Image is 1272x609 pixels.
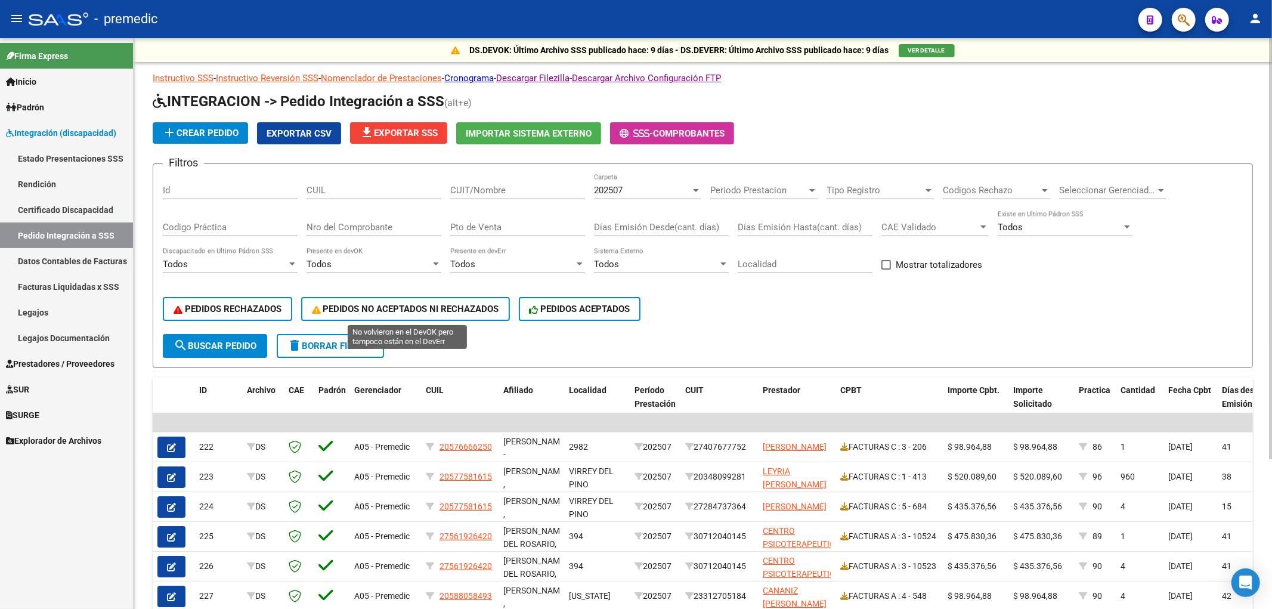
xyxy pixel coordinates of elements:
span: Seleccionar Gerenciador [1059,185,1156,196]
datatable-header-cell: Afiliado [499,378,564,430]
span: Prestadores / Proveedores [6,357,114,370]
div: FACTURAS C : 5 - 684 [840,500,938,514]
datatable-header-cell: Cantidad [1116,378,1163,430]
datatable-header-cell: Padrón [314,378,349,430]
span: 20588058493 [440,591,492,601]
div: 222 [199,440,237,454]
span: 394 [569,561,583,571]
div: FACTURAS A : 3 - 10523 [840,559,938,573]
div: 223 [199,470,237,484]
span: 2982 [569,442,588,452]
span: Exportar SSS [360,128,438,138]
span: 90 [1093,502,1102,511]
span: CUIL [426,385,444,395]
div: FACTURAS C : 1 - 413 [840,470,938,484]
span: [PERSON_NAME] [763,442,827,452]
span: INTEGRACION -> Pedido Integración a SSS [153,93,444,110]
span: $ 475.830,36 [948,531,996,541]
div: DS [247,440,279,454]
span: VIRREY DEL PINO [569,466,614,490]
span: Padrón [318,385,346,395]
span: $ 435.376,56 [948,502,996,511]
datatable-header-cell: Importe Solicitado [1008,378,1074,430]
span: 89 [1093,531,1102,541]
span: PEDIDOS RECHAZADOS [174,304,281,314]
datatable-header-cell: Importe Cpbt. [943,378,1008,430]
span: Borrar Filtros [287,341,373,351]
span: VER DETALLE [908,47,945,54]
a: Cronograma [444,73,494,84]
span: Todos [450,259,475,270]
span: SUR [6,383,29,396]
span: ID [199,385,207,395]
datatable-header-cell: Localidad [564,378,630,430]
span: Codigos Rechazo [943,185,1039,196]
button: Borrar Filtros [277,334,384,358]
div: DS [247,589,279,603]
div: 202507 [635,559,676,573]
span: 38 [1222,472,1231,481]
span: Período Prestación [635,385,676,409]
div: 202507 [635,500,676,514]
div: FACTURAS A : 3 - 10524 [840,530,938,543]
span: [DATE] [1168,561,1193,571]
span: Padrón [6,101,44,114]
span: Todos [594,259,619,270]
span: 41 [1222,561,1231,571]
div: 202507 [635,470,676,484]
mat-icon: menu [10,11,24,26]
span: A05 - Premedic [354,531,410,541]
span: $ 98.964,88 [948,591,992,601]
span: Importar Sistema Externo [466,128,592,139]
span: 15 [1222,502,1231,511]
button: PEDIDOS ACEPTADOS [519,297,641,321]
span: $ 520.089,60 [948,472,996,481]
button: Importar Sistema Externo [456,122,601,144]
span: 1 [1121,442,1125,452]
span: 90 [1093,591,1102,601]
div: 202507 [635,530,676,543]
span: Mostrar totalizadores [896,258,982,272]
span: PEDIDOS ACEPTADOS [530,304,630,314]
span: 96 [1093,472,1102,481]
span: A05 - Premedic [354,502,410,511]
button: VER DETALLE [899,44,955,57]
span: SURGE [6,409,39,422]
span: CANANIZ [PERSON_NAME] [763,586,827,609]
div: 27284737364 [685,500,753,514]
datatable-header-cell: Fecha Cpbt [1163,378,1217,430]
span: 20577581615 [440,472,492,481]
div: 30712040145 [685,559,753,573]
a: Instructivo SSS [153,73,213,84]
datatable-header-cell: Practica [1074,378,1116,430]
div: 225 [199,530,237,543]
button: PEDIDOS RECHAZADOS [163,297,292,321]
span: $ 520.089,60 [1013,472,1062,481]
a: Descargar Filezilla [496,73,570,84]
span: A05 - Premedic [354,591,410,601]
span: [PERSON_NAME] DEL ROSARIO, - [503,556,567,593]
span: - [620,128,653,139]
span: [DATE] [1168,502,1193,511]
div: DS [247,559,279,573]
span: A05 - Premedic [354,472,410,481]
span: Integración (discapacidad) [6,126,116,140]
span: $ 435.376,56 [948,561,996,571]
span: 20576666250 [440,442,492,452]
span: Exportar CSV [267,128,332,139]
span: $ 98.964,88 [1013,442,1057,452]
span: Crear Pedido [162,128,239,138]
datatable-header-cell: Días desde Emisión [1217,378,1271,430]
span: Localidad [569,385,606,395]
span: Archivo [247,385,276,395]
span: 394 [569,531,583,541]
span: Inicio [6,75,36,88]
span: A05 - Premedic [354,442,410,452]
span: Comprobantes [653,128,725,139]
span: 90 [1093,561,1102,571]
span: 4 [1121,591,1125,601]
span: Periodo Prestacion [710,185,807,196]
span: 1 [1121,531,1125,541]
mat-icon: add [162,125,177,140]
div: DS [247,470,279,484]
